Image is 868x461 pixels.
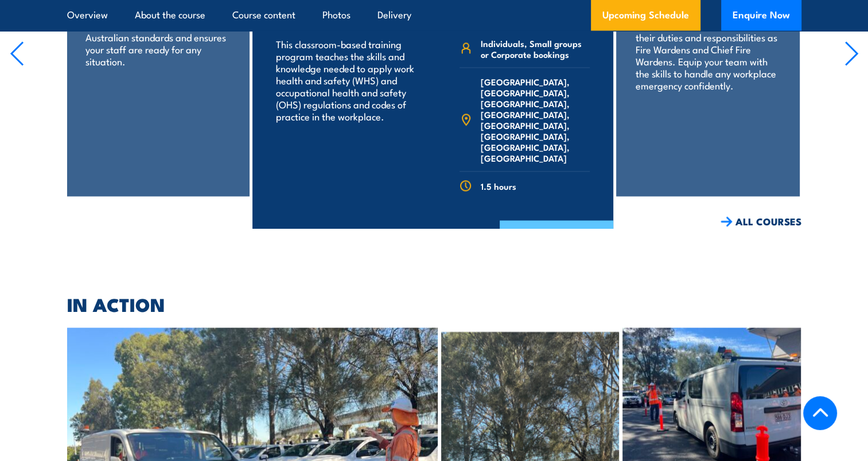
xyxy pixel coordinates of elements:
p: This classroom-based training program teaches the skills and knowledge needed to apply work healt... [276,38,418,122]
a: ALL COURSES [721,215,801,228]
span: Individuals, Small groups or Corporate bookings [481,38,590,60]
span: 1.5 hours [481,181,516,192]
a: COURSE DETAILS [500,221,613,251]
h2: IN ACTION [67,296,801,312]
span: [GEOGRAPHIC_DATA], [GEOGRAPHIC_DATA], [GEOGRAPHIC_DATA], [GEOGRAPHIC_DATA], [GEOGRAPHIC_DATA], [G... [481,76,590,163]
